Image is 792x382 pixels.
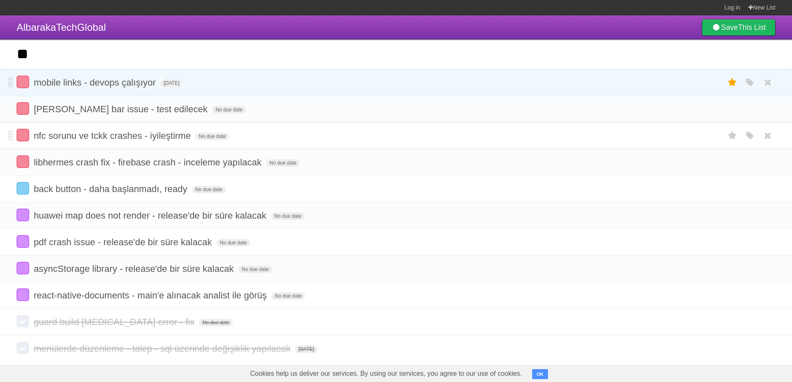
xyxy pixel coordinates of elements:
span: menülerde düzenleme - talep - sql üzerinde değişiklik yapılacak [34,343,293,354]
span: [PERSON_NAME] bar issue - test edilecek [34,104,210,114]
span: react-native-documents - main'e alınacak analist ile görüş [34,290,269,301]
label: Done [17,342,29,354]
span: asyncStorage library - release'de bir süre kalacak [34,264,236,274]
label: Done [17,235,29,248]
label: Star task [725,102,740,116]
span: mobile links - devops çalışıyor [34,77,158,88]
label: Star task [725,235,740,249]
label: Star task [725,129,740,143]
span: Cookies help us deliver our services. By using our services, you agree to our use of cookies. [242,365,530,382]
label: Star task [725,288,740,302]
label: Done [17,182,29,195]
span: No due date [266,159,300,167]
span: huawei map does not render - release'de bir süre kalacak [34,210,268,221]
span: AlbarakaTechGlobal [17,22,106,33]
span: No due date [238,266,272,273]
label: Star task [725,209,740,222]
span: [DATE] [160,79,183,87]
span: back button - daha başlanmadı, ready [34,184,189,194]
label: Star task [725,262,740,276]
label: Star task [725,182,740,196]
b: This List [738,23,766,32]
span: [DATE] [295,345,318,353]
span: pdf crash issue - release'de bir süre kalacak [34,237,214,247]
span: No due date [217,239,250,246]
a: SaveThis List [702,19,775,36]
label: Star task [725,76,740,89]
label: Done [17,155,29,168]
span: No due date [271,212,305,220]
label: Done [17,102,29,115]
label: Done [17,209,29,221]
span: libhermes crash fix - firebase crash - inceleme yapılacak [34,157,264,168]
label: Done [17,129,29,141]
span: No due date [212,106,246,113]
span: nfc sorunu ve tckk crashes - iyileştirme [34,131,193,141]
label: Done [17,288,29,301]
span: No due date [271,292,305,300]
span: No due date [195,133,229,140]
label: Done [17,315,29,328]
span: guard build [MEDICAL_DATA] error - fix [34,317,197,327]
label: Star task [725,155,740,169]
span: No due date [192,186,226,193]
button: OK [532,369,548,379]
span: No due date [199,319,233,326]
label: Done [17,262,29,274]
label: Done [17,76,29,88]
